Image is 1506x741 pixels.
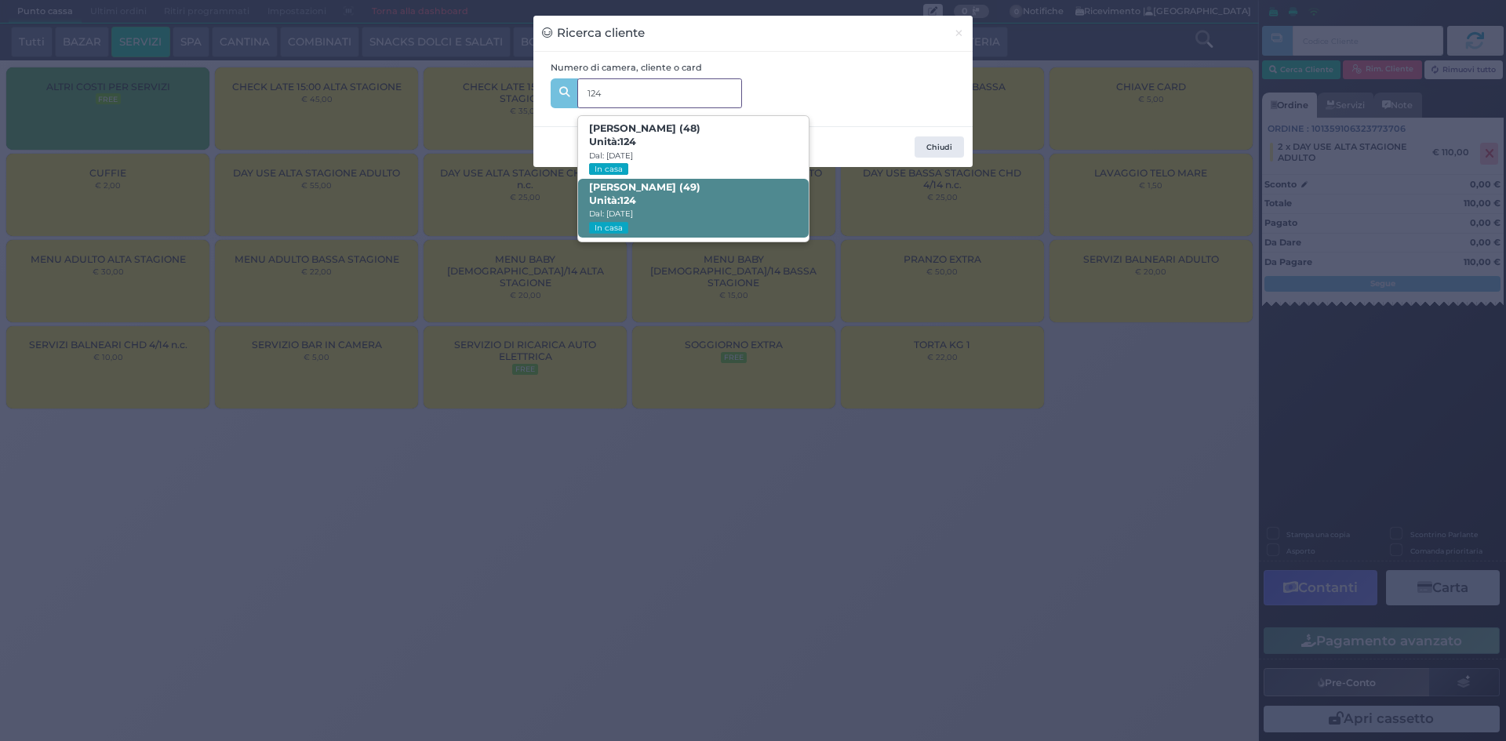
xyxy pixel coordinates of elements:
strong: 124 [620,194,636,206]
b: [PERSON_NAME] (48) [589,122,700,147]
label: Numero di camera, cliente o card [551,61,702,74]
input: Es. 'Mario Rossi', '220' o '108123234234' [577,78,742,108]
button: Chiudi [915,136,964,158]
strong: 124 [620,136,636,147]
span: Unità: [589,194,636,208]
small: In casa [589,163,627,175]
b: [PERSON_NAME] (49) [589,181,700,206]
small: Dal: [DATE] [589,209,633,219]
h3: Ricerca cliente [542,24,645,42]
span: × [954,24,964,42]
button: Chiudi [945,16,973,51]
small: In casa [589,222,627,234]
small: Dal: [DATE] [589,151,633,161]
span: Unità: [589,136,636,149]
